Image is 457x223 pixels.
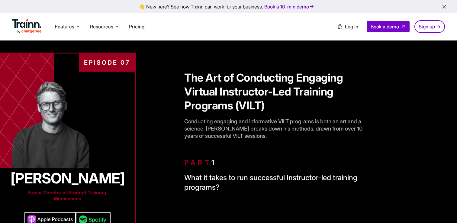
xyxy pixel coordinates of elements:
[414,20,445,33] a: Sign up →
[333,21,362,32] a: Log in
[4,4,453,9] div: 👋 New here? See how Trainn can work for your business.
[263,2,316,11] a: Book a 10-min demo
[129,24,144,30] a: Pricing
[184,173,372,192] p: What it takes to run successful Instructor-led training programs?
[12,72,89,168] img: Customer Education | podcast | Trainn
[345,24,358,30] span: Log in
[184,71,372,112] h1: The Art of Conducting Engaging Virtual Instructor-Led Training Programs (VILT)
[79,53,135,72] div: EPISODE 07
[427,194,457,223] iframe: Chat Widget
[184,158,372,168] h6: 1
[184,158,211,167] span: PART
[371,24,399,30] span: Book a demo
[12,19,42,34] img: Trainn Logo
[367,21,410,32] a: Book a demo
[184,118,372,140] p: Conducting engaging and informative VILT programs is both an art and a science. [PERSON_NAME] bre...
[55,23,74,30] span: Features
[90,23,113,30] span: Resources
